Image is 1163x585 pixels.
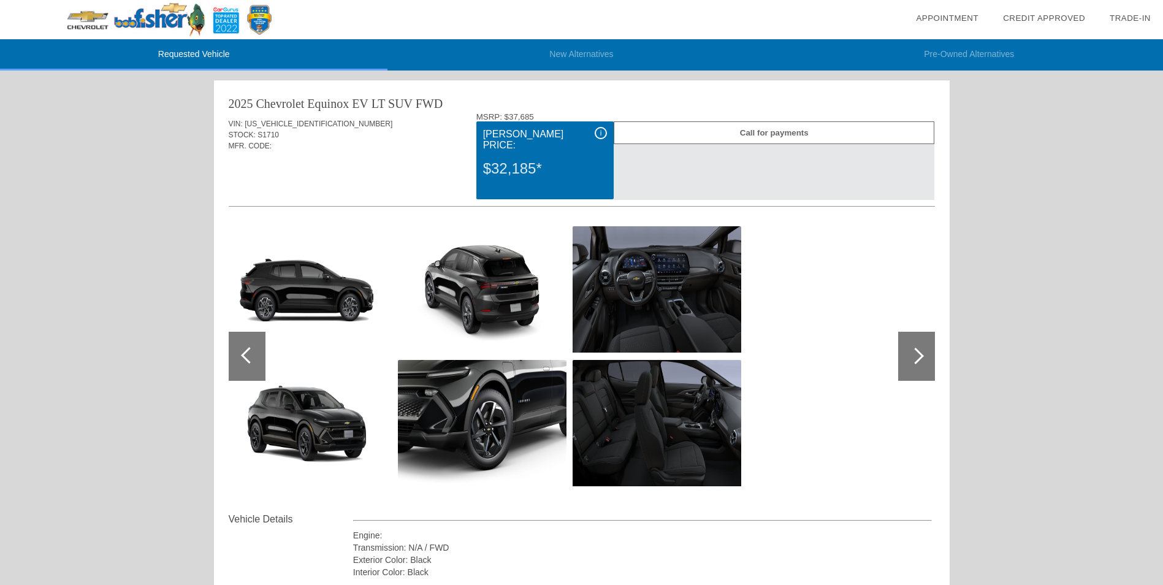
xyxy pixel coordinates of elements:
a: Appointment [916,13,978,23]
span: [US_VEHICLE_IDENTIFICATION_NUMBER] [245,120,392,128]
img: 4.jpg [398,226,566,353]
a: Credit Approved [1003,13,1085,23]
div: Interior Color: Black [353,566,932,578]
li: New Alternatives [387,39,775,71]
img: 3.jpg [223,360,392,486]
span: i [600,129,602,137]
div: 2025 Chevrolet Equinox EV [229,95,368,112]
div: Engine: [353,529,932,541]
div: LT SUV FWD [372,95,443,112]
div: [PERSON_NAME] Price: [483,127,607,153]
img: 7.jpg [573,360,741,486]
img: 2.jpg [223,226,392,353]
div: Exterior Color: Black [353,554,932,566]
li: Pre-Owned Alternatives [776,39,1163,71]
span: MFR. CODE: [229,142,272,150]
span: S1710 [257,131,279,139]
div: Transmission: N/A / FWD [353,541,932,554]
div: $32,185* [483,153,607,185]
span: VIN: [229,120,243,128]
div: Vehicle Details [229,512,353,527]
img: 5.jpg [398,360,566,486]
div: Call for payments [614,121,934,144]
div: MSRP: $37,685 [476,112,935,121]
div: Quoted on [DATE] 9:33:42 AM [229,170,935,189]
a: Trade-In [1110,13,1151,23]
span: STOCK: [229,131,256,139]
img: 6.jpg [573,226,741,353]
